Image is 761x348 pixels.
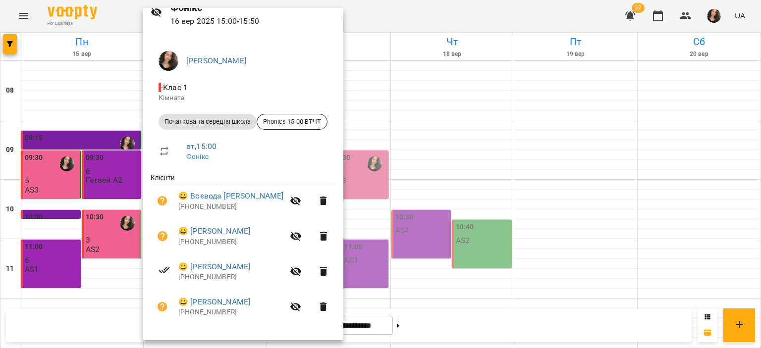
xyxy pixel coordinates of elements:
span: Phonics 15-00 ВТЧТ [257,117,327,126]
a: 😀 [PERSON_NAME] [178,225,250,237]
div: Phonics 15-00 ВТЧТ [257,114,327,130]
p: [PHONE_NUMBER] [178,202,284,212]
span: - Клас 1 [159,83,190,92]
a: Фонікс [186,152,209,160]
p: [PHONE_NUMBER] [178,272,284,282]
a: [PERSON_NAME] [186,56,246,65]
p: Кімната [159,93,327,103]
button: Візит ще не сплачено. Додати оплату? [151,224,174,248]
a: 😀 [PERSON_NAME] [178,296,250,308]
img: af1f68b2e62f557a8ede8df23d2b6d50.jpg [159,51,178,71]
span: Початкова та середня школа [159,117,257,126]
svg: Візит сплачено [159,264,170,276]
a: вт , 15:00 [186,142,217,151]
a: 😀 [PERSON_NAME] [178,261,250,273]
a: 😀 Воєвода [PERSON_NAME] [178,190,283,202]
button: Візит ще не сплачено. Додати оплату? [151,295,174,319]
p: [PHONE_NUMBER] [178,307,284,317]
ul: Клієнти [151,173,335,328]
p: 16 вер 2025 15:00 - 15:50 [170,15,335,27]
button: Візит ще не сплачено. Додати оплату? [151,189,174,213]
p: [PHONE_NUMBER] [178,237,284,247]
